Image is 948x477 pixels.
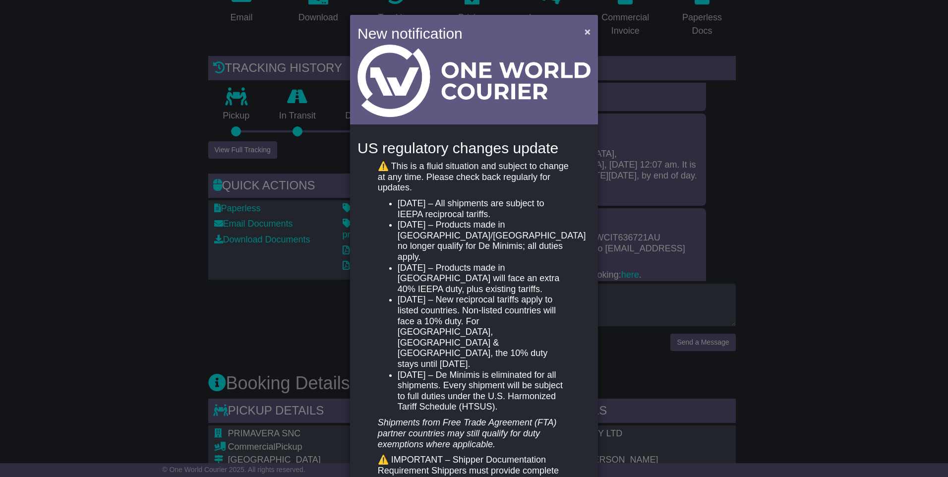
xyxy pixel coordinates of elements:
[357,140,591,156] h4: US regulatory changes update
[398,220,570,262] li: [DATE] – Products made in [GEOGRAPHIC_DATA]/[GEOGRAPHIC_DATA] no longer qualify for De Minimis; a...
[398,370,570,413] li: [DATE] – De Minimis is eliminated for all shipments. Every shipment will be subject to full dutie...
[357,45,591,117] img: Light
[398,263,570,295] li: [DATE] – Products made in [GEOGRAPHIC_DATA] will face an extra 40% IEEPA duty, plus existing tari...
[585,26,591,37] span: ×
[357,22,570,45] h4: New notification
[378,161,570,193] p: ⚠️ This is a fluid situation and subject to change at any time. Please check back regularly for u...
[580,21,595,42] button: Close
[398,198,570,220] li: [DATE] – All shipments are subject to IEEPA reciprocal tariffs.
[378,417,557,449] em: Shipments from Free Trade Agreement (FTA) partner countries may still qualify for duty exemptions...
[398,295,570,369] li: [DATE] – New reciprocal tariffs apply to listed countries. Non-listed countries will face a 10% d...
